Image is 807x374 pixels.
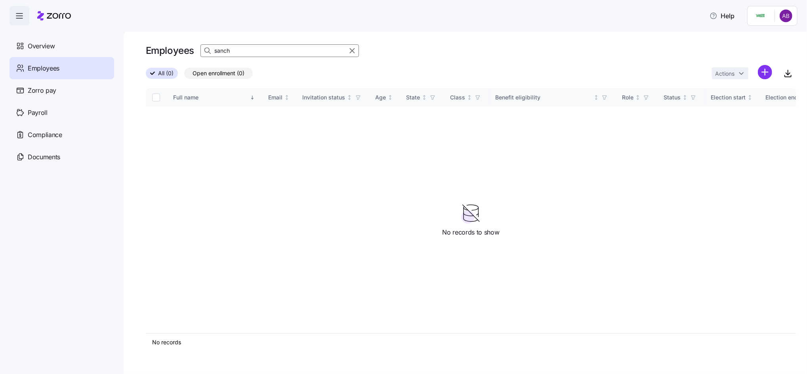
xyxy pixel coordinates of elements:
[28,41,55,51] span: Overview
[268,93,282,102] div: Email
[747,95,753,100] div: Not sorted
[616,88,657,107] th: RoleNot sorted
[376,93,386,102] div: Age
[444,88,489,107] th: ClassNot sorted
[752,11,768,21] img: Employer logo
[657,88,704,107] th: StatusNot sorted
[703,8,741,24] button: Help
[715,71,735,76] span: Actions
[712,67,748,79] button: Actions
[10,124,114,146] a: Compliance
[262,88,296,107] th: EmailNot sorted
[400,88,444,107] th: StateNot sorted
[173,93,248,102] div: Full name
[593,95,599,100] div: Not sorted
[780,10,792,22] img: c6b7e62a50e9d1badab68c8c9b51d0dd
[10,79,114,101] a: Zorro pay
[622,93,633,102] div: Role
[296,88,369,107] th: Invitation statusNot sorted
[711,93,746,102] div: Election start
[193,68,244,78] span: Open enrollment (0)
[442,227,499,237] span: No records to show
[758,65,772,79] svg: add icon
[387,95,393,100] div: Not sorted
[450,93,465,102] div: Class
[284,95,290,100] div: Not sorted
[200,44,359,57] input: Search employees
[369,88,400,107] th: AgeNot sorted
[10,57,114,79] a: Employees
[250,95,255,100] div: Sorted descending
[303,93,345,102] div: Invitation status
[152,338,790,346] div: No records
[28,130,62,140] span: Compliance
[682,95,688,100] div: Not sorted
[664,93,681,102] div: Status
[167,88,262,107] th: Full nameSorted descending
[10,35,114,57] a: Overview
[28,152,60,162] span: Documents
[406,93,420,102] div: State
[635,95,641,100] div: Not sorted
[704,88,759,107] th: Election startNot sorted
[28,63,59,73] span: Employees
[710,11,735,21] span: Help
[10,101,114,124] a: Payroll
[28,86,56,95] span: Zorro pay
[158,68,174,78] span: All (0)
[766,93,798,102] div: Election end
[28,108,48,118] span: Payroll
[422,95,427,100] div: Not sorted
[10,146,114,168] a: Documents
[347,95,352,100] div: Not sorted
[489,88,616,107] th: Benefit eligibilityNot sorted
[152,93,160,101] input: Select all records
[146,44,194,57] h1: Employees
[467,95,472,100] div: Not sorted
[495,93,592,102] div: Benefit eligibility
